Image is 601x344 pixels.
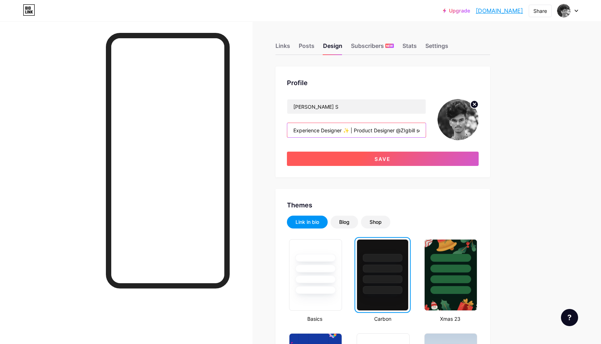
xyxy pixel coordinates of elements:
span: NEW [386,44,393,48]
a: [DOMAIN_NAME] [476,6,523,15]
div: Xmas 23 [422,315,478,323]
div: Profile [287,78,479,88]
div: Blog [339,218,350,226]
a: Upgrade [443,8,470,14]
img: sreerajsux [557,4,571,18]
div: Posts [299,41,314,54]
div: Stats [402,41,417,54]
div: Basics [287,315,343,323]
img: sreerajsux [438,99,479,140]
div: Subscribers [351,41,394,54]
button: Save [287,152,479,166]
span: Save [375,156,391,162]
input: Bio [287,123,426,137]
div: Themes [287,200,479,210]
input: Name [287,99,426,114]
div: Links [275,41,290,54]
div: Settings [425,41,448,54]
div: Design [323,41,342,54]
div: Carbon [355,315,411,323]
div: Link in bio [295,218,319,226]
div: Share [533,7,547,15]
div: Shop [370,218,382,226]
